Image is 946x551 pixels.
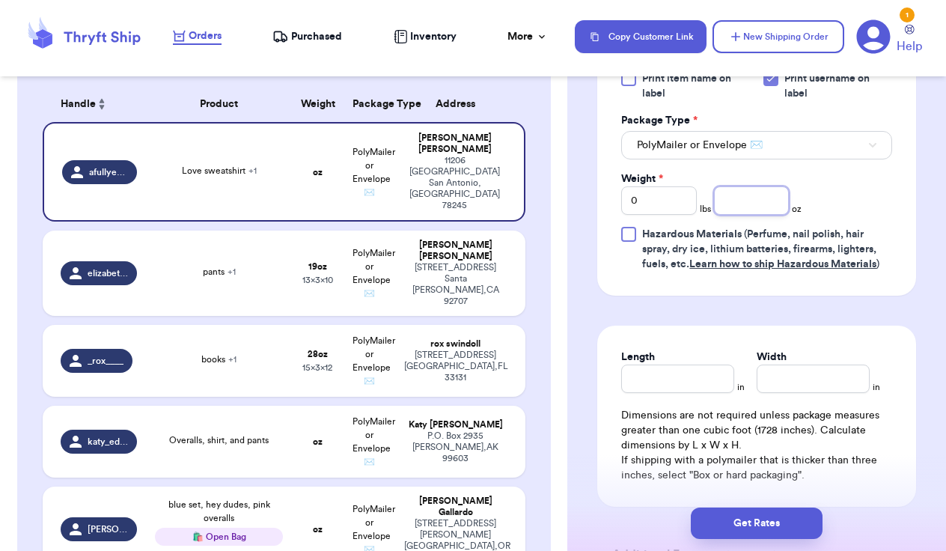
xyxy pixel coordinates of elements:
div: 11206 [GEOGRAPHIC_DATA] San Antonio , [GEOGRAPHIC_DATA] 78245 [404,155,505,211]
div: [PERSON_NAME] Gallardo [404,496,507,518]
strong: 19 oz [308,262,327,271]
span: _rox____ [88,355,123,367]
span: PolyMailer or Envelope ✉️ [637,138,763,153]
div: P.O. Box 2935 [PERSON_NAME] , AK 99603 [404,430,507,464]
a: Learn how to ship Hazardous Materials [689,259,876,270]
span: oz [792,203,802,215]
span: pants [203,267,236,276]
th: Address [395,86,525,122]
a: 1 [856,19,891,54]
span: blue set, hey dudes, pink overalls [168,500,270,523]
span: 13 x 3 x 10 [302,275,333,284]
button: Get Rates [691,508,823,539]
span: books [201,355,236,364]
strong: oz [313,168,323,177]
span: Print username on label [784,71,892,101]
span: + 1 [228,267,236,276]
span: Orders [189,28,222,43]
button: Sort ascending [96,95,108,113]
th: Weight [292,86,344,122]
label: Weight [621,171,663,186]
div: [STREET_ADDRESS] Santa [PERSON_NAME] , CA 92707 [404,262,507,307]
label: Width [757,350,787,365]
span: Inventory [410,29,457,44]
span: afullyearcollections [89,166,129,178]
span: + 1 [248,166,257,175]
strong: oz [313,525,323,534]
p: If shipping with a polymailer that is thicker than three inches, select "Box or hard packaging". [621,453,892,483]
div: rox swindoll [404,338,507,350]
span: elizabethrenee7_ [88,267,129,279]
button: PolyMailer or Envelope ✉️ [621,131,892,159]
span: 15 x 3 x 12 [302,363,332,372]
span: PolyMailer or Envelope ✉️ [353,417,395,466]
button: New Shipping Order [712,20,844,53]
a: Inventory [394,29,457,44]
span: PolyMailer or Envelope ✉️ [353,336,395,386]
span: PolyMailer or Envelope ✉️ [353,249,395,298]
span: Print item name on label [642,71,754,101]
label: Package Type [621,113,698,128]
span: Overalls, shirt, and pants [169,436,269,445]
span: Help [897,37,922,55]
div: Katy [PERSON_NAME] [404,419,507,430]
th: Package Type [344,86,395,122]
span: Love sweatshirt [182,166,257,175]
div: [STREET_ADDRESS] [GEOGRAPHIC_DATA] , FL 33131 [404,350,507,383]
span: in [737,381,745,393]
span: lbs [700,203,711,215]
label: Length [621,350,655,365]
div: Dimensions are not required unless package measures greater than one cubic foot (1728 inches). Ca... [621,408,892,483]
div: [PERSON_NAME] [PERSON_NAME] [404,240,507,262]
div: [PERSON_NAME] [PERSON_NAME] [404,133,505,155]
span: PolyMailer or Envelope ✉️ [353,147,395,197]
div: 1 [900,7,915,22]
span: Hazardous Materials [642,229,742,240]
span: (Perfume, nail polish, hair spray, dry ice, lithium batteries, firearms, lighters, fuels, etc. ) [642,229,879,270]
a: Help [897,25,922,55]
span: Handle [61,97,96,112]
a: Orders [173,28,222,45]
span: + 1 [228,355,236,364]
span: katy_edens [88,436,129,448]
span: Purchased [291,29,342,44]
strong: oz [313,437,323,446]
span: in [873,381,880,393]
div: More [507,29,548,44]
span: [PERSON_NAME] [88,523,129,535]
strong: 28 oz [308,350,328,359]
div: 🛍️ Open Bag [155,528,282,546]
a: Purchased [272,29,342,44]
button: Copy Customer Link [575,20,707,53]
th: Product [146,86,291,122]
